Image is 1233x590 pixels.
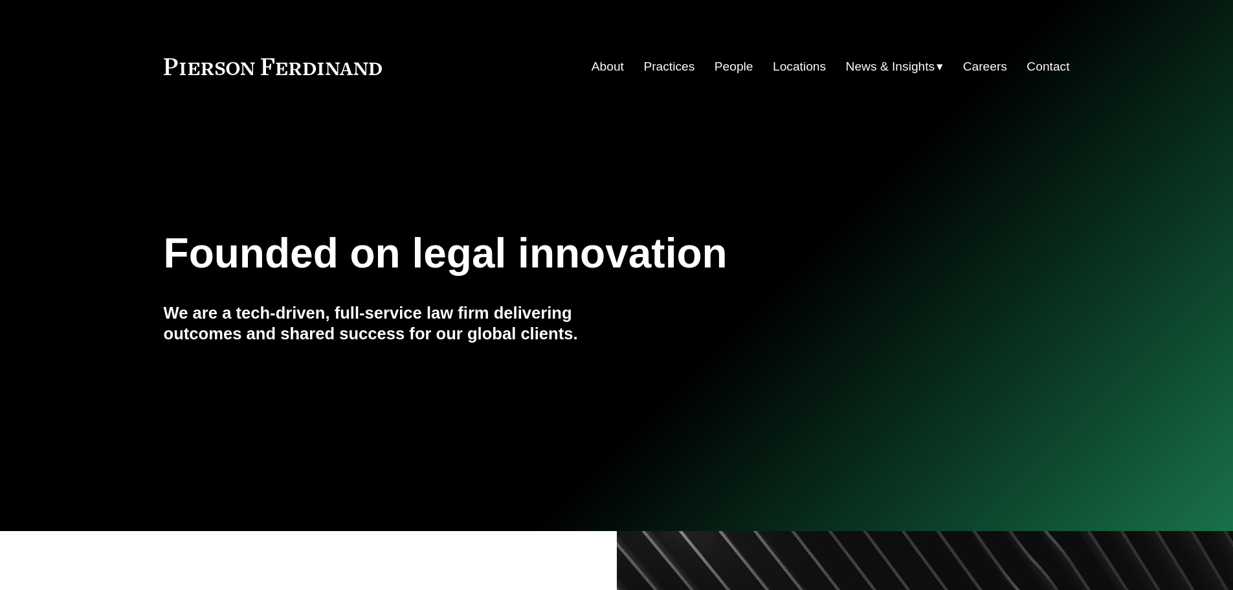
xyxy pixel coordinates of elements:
span: News & Insights [846,56,935,78]
a: Contact [1027,54,1069,79]
a: folder dropdown [846,54,944,79]
a: About [592,54,624,79]
a: Practices [643,54,694,79]
a: Locations [773,54,826,79]
h4: We are a tech-driven, full-service law firm delivering outcomes and shared success for our global... [164,302,617,345]
a: Careers [963,54,1007,79]
a: People [715,54,753,79]
h1: Founded on legal innovation [164,230,919,277]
